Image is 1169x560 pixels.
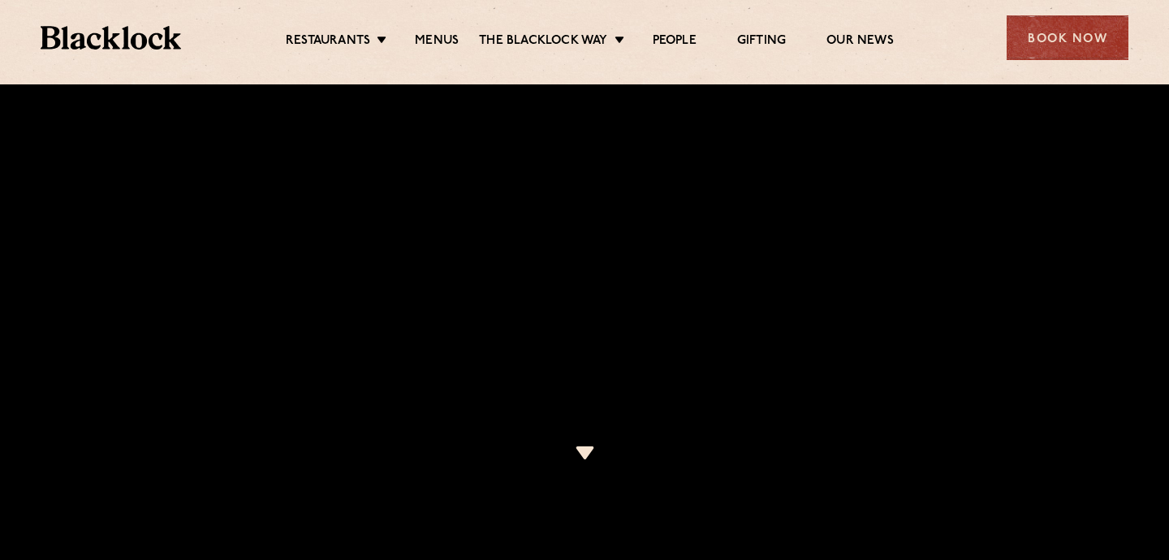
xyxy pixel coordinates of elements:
[575,446,595,459] img: icon-dropdown-cream.svg
[479,33,607,51] a: The Blacklock Way
[826,33,894,51] a: Our News
[286,33,370,51] a: Restaurants
[41,26,181,50] img: BL_Textured_Logo-footer-cropped.svg
[1007,15,1128,60] div: Book Now
[653,33,697,51] a: People
[737,33,786,51] a: Gifting
[415,33,459,51] a: Menus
